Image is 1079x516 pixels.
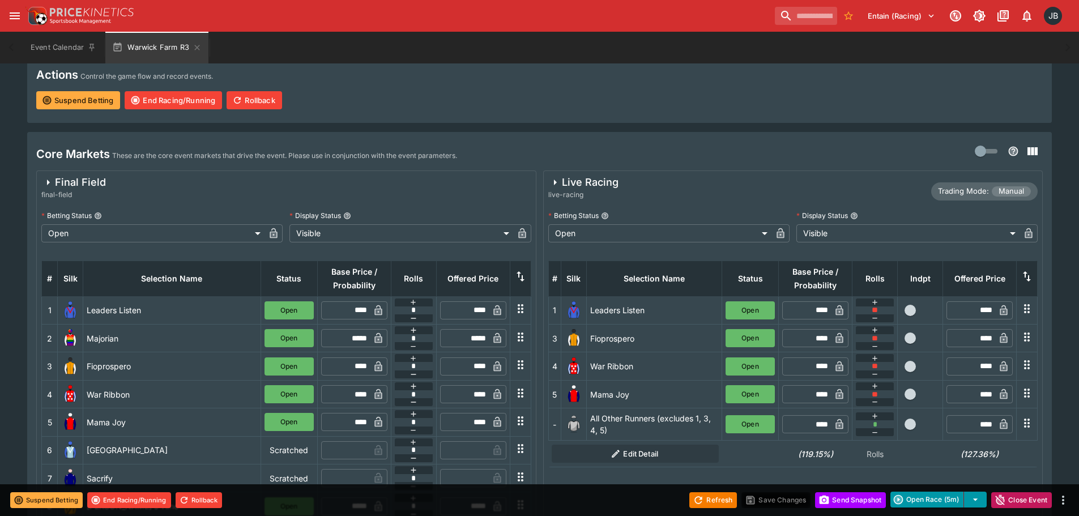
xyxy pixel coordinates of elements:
img: runner 7 [61,469,79,487]
td: 3 [548,325,561,352]
div: split button [890,492,987,508]
button: Send Snapshot [815,492,886,508]
p: Scratched [265,444,314,456]
th: Base Price / Probability [317,261,391,296]
button: Open [726,301,775,319]
img: runner 4 [61,385,79,403]
h4: Core Markets [36,147,110,161]
button: Toggle light/dark mode [969,6,990,26]
th: # [42,261,58,296]
button: Open [265,329,314,347]
button: Connected to PK [945,6,966,26]
th: Rolls [852,261,898,296]
p: Betting Status [548,211,599,220]
button: select merge strategy [964,492,987,508]
button: Open [726,329,775,347]
button: Open [726,357,775,376]
button: Event Calendar [24,32,103,63]
button: Betting Status [601,212,609,220]
button: Josh Brown [1040,3,1065,28]
button: Refresh [689,492,737,508]
img: runner 5 [565,385,583,403]
span: final-field [41,189,106,201]
h6: (119.15%) [782,448,849,460]
td: - [548,408,561,441]
h6: (127.36%) [946,448,1013,460]
td: Fioprospero [586,325,722,352]
th: Selection Name [83,261,261,296]
button: Open [726,415,775,433]
td: Sacrify [83,464,261,492]
button: Rollback [176,492,222,508]
button: Suspend Betting [36,91,120,109]
td: War Ribbon [83,380,261,408]
span: live-racing [548,189,619,201]
img: runner 1 [61,301,79,319]
button: Display Status [343,212,351,220]
button: open drawer [5,6,25,26]
td: Leaders Listen [83,296,261,324]
img: runner 3 [61,357,79,376]
img: blank-silk.png [565,415,583,433]
span: Manual [992,186,1031,197]
td: Leaders Listen [586,296,722,324]
button: End Racing/Running [125,91,222,109]
button: Suspend Betting [10,492,83,508]
h4: Actions [36,67,78,82]
td: [GEOGRAPHIC_DATA] [83,436,261,464]
div: Live Racing [548,176,619,189]
p: Display Status [796,211,848,220]
button: more [1056,493,1070,507]
td: 3 [42,352,58,380]
p: Control the game flow and record events. [80,71,213,82]
p: Betting Status [41,211,92,220]
td: Majorian [83,325,261,352]
p: Trading Mode: [938,186,989,197]
td: 1 [548,296,561,324]
button: Open Race (5m) [890,492,964,508]
div: Josh Brown [1044,7,1062,25]
th: Offered Price [943,261,1017,296]
img: Sportsbook Management [50,19,111,24]
td: 5 [548,380,561,408]
td: 2 [42,325,58,352]
th: Status [261,261,317,296]
img: runner 4 [565,357,583,376]
button: Notifications [1017,6,1037,26]
button: Open [265,357,314,376]
td: All Other Runners (excludes 1, 3, 4, 5) [586,408,722,441]
td: War Ribbon [586,352,722,380]
button: Display Status [850,212,858,220]
div: Open [548,224,771,242]
td: 7 [42,464,58,492]
p: Scratched [265,472,314,484]
div: Visible [289,224,513,242]
td: 1 [42,296,58,324]
button: End Racing/Running [87,492,171,508]
td: 4 [42,380,58,408]
input: search [775,7,837,25]
img: runner 1 [565,301,583,319]
button: No Bookmarks [839,7,858,25]
button: Warwick Farm R3 [105,32,208,63]
img: runner 6 [61,441,79,459]
p: Rolls [856,448,894,460]
div: Final Field [41,176,106,189]
button: Rollback [227,91,282,109]
img: PriceKinetics [50,8,134,16]
td: 4 [548,352,561,380]
td: 6 [42,436,58,464]
td: Fioprospero [83,352,261,380]
button: Open [265,385,314,403]
th: Offered Price [436,261,510,296]
button: Close Event [991,492,1052,508]
p: Display Status [289,211,341,220]
th: Independent [898,261,943,296]
div: Open [41,224,265,242]
p: These are the core event markets that drive the event. Please use in conjunction with the event p... [112,150,457,161]
button: Select Tenant [861,7,942,25]
th: Base Price / Probability [779,261,852,296]
th: Silk [58,261,83,296]
th: Silk [561,261,586,296]
th: Selection Name [586,261,722,296]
